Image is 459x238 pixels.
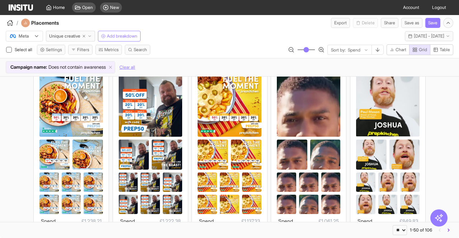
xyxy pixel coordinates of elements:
[31,19,78,26] h4: Placements
[199,218,214,224] span: Spend
[95,45,122,55] button: Metrics
[48,64,82,71] span: Does not contain
[9,4,33,11] img: Logo
[49,33,80,39] span: Unique creative
[125,45,150,55] button: Search
[84,64,106,71] span: awareness
[10,64,47,71] span: Campaign name :
[440,47,450,53] span: Table
[46,31,95,42] button: Unique creative
[214,217,260,225] span: £1,137.33
[68,45,93,55] button: Filters
[53,5,65,10] span: Home
[278,218,293,224] span: Spend
[98,31,141,42] button: Add breakdown
[414,33,444,39] span: [DATE] - [DATE]
[430,44,453,55] button: Table
[120,218,135,224] span: Spend
[409,44,430,55] button: Grid
[21,19,78,27] div: Placements
[82,5,93,10] span: Open
[387,44,410,55] button: Chart
[6,62,115,73] div: Campaign name:Does not containawareness
[425,18,440,28] button: Save
[135,217,181,225] span: £1,222.38
[410,227,432,233] div: 1-50 of 106
[37,45,65,55] button: Settings
[107,33,137,39] span: Add breakdown
[41,218,56,224] span: Spend
[331,47,346,53] span: Sort by:
[419,47,427,53] span: Grid
[134,47,147,53] span: Search
[46,47,62,53] span: Settings
[16,19,18,26] span: /
[381,18,398,28] button: Share
[396,47,406,53] span: Chart
[353,18,378,28] button: Delete
[110,5,119,10] span: New
[15,47,34,52] span: Select all
[293,217,339,225] span: £1,061.25
[331,18,350,28] button: Export
[372,217,418,225] span: £849.83
[6,19,18,27] button: /
[401,18,422,28] button: Save as
[56,217,101,225] span: £1,238.21
[119,61,135,73] button: Clear all
[353,18,378,28] span: You cannot delete a preset report.
[358,218,372,224] span: Spend
[405,31,453,41] button: [DATE] - [DATE]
